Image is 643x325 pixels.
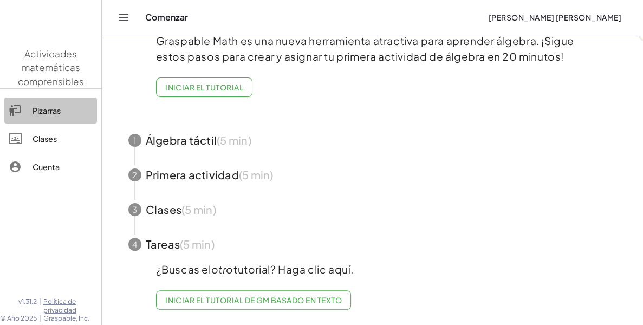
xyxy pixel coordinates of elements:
font: 4 [132,239,137,249]
font: Iniciar el tutorial [165,82,244,92]
font: 2 [132,170,137,180]
button: 1Álgebra táctil(5 min) [115,123,630,158]
span: Actividades matemáticas comprensibles [18,48,84,87]
font: 3 [132,204,137,214]
em: otro [211,263,233,276]
button: 4Tareas(5 min) [115,227,630,262]
span: Graspable, Inc. [43,314,101,323]
button: 2Primera actividad(5 min) [115,158,630,192]
div: Cuenta [33,160,93,173]
a: Política de privacidad [43,297,101,314]
a: Iniciar el tutorial de GM basado en texto [156,290,352,310]
button: 3Clases(5 min) [115,192,630,227]
a: Pizarras [4,97,97,123]
span: v1.31.2 [18,297,37,314]
span: | [39,297,41,314]
font: [PERSON_NAME] [PERSON_NAME] [488,12,621,22]
div: Clases [33,132,93,145]
font: 1 [133,135,137,145]
p: ¿Buscas el tutorial? Haga clic aquí. [156,262,589,277]
p: Graspable Math es una nueva herramienta atractiva para aprender álgebra. ¡Sigue estos pasos para ... [156,33,589,64]
a: Clases [4,126,97,152]
button: Alternar navegación [115,9,132,26]
div: Pizarras [33,104,93,117]
button: Iniciar el tutorial [156,77,253,97]
button: [PERSON_NAME] [PERSON_NAME] [479,8,630,27]
font: Iniciar el tutorial de GM basado en texto [165,295,342,305]
span: | [39,314,41,323]
a: Cuenta [4,154,97,180]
